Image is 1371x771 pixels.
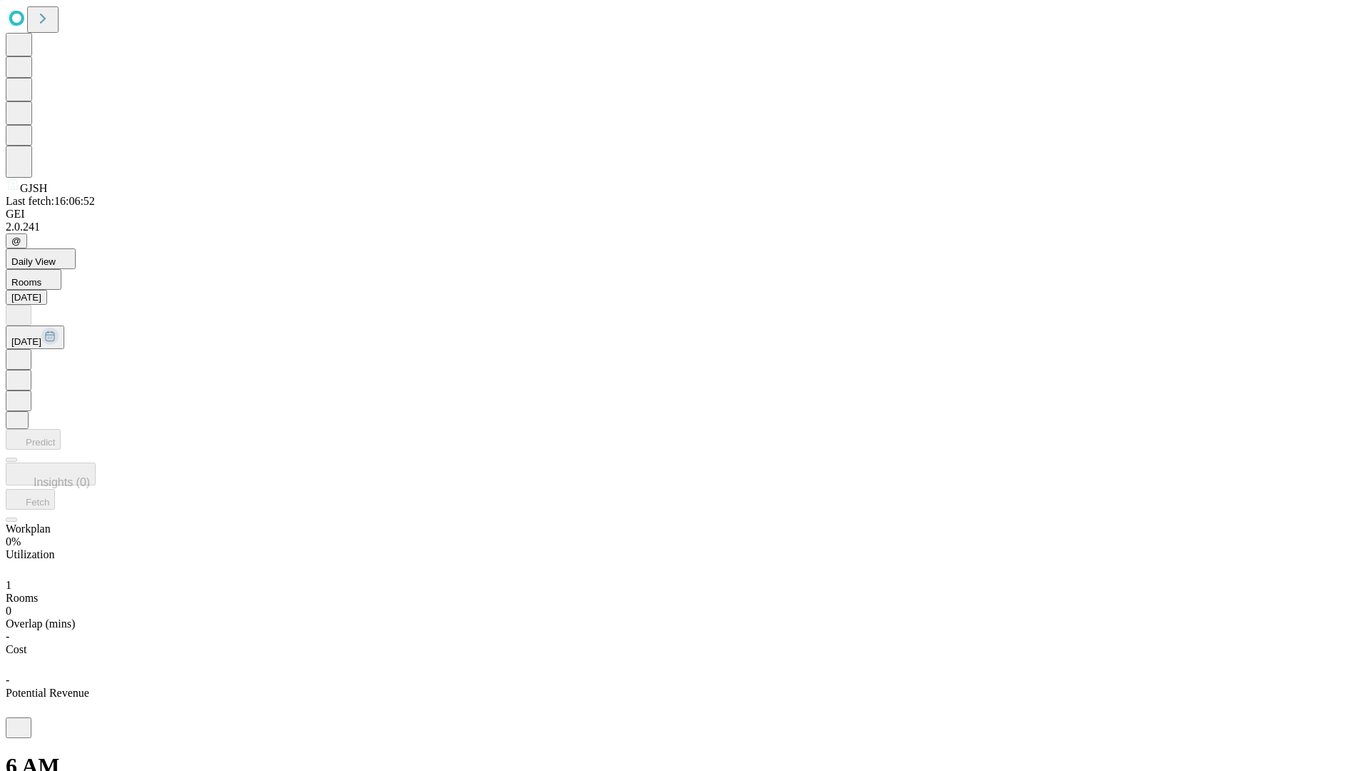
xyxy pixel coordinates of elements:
span: Utilization [6,548,54,560]
span: Last fetch: 16:06:52 [6,195,95,207]
button: @ [6,233,27,248]
button: [DATE] [6,326,64,349]
span: - [6,674,9,686]
span: [DATE] [11,336,41,347]
div: 2.0.241 [6,221,1365,233]
span: Daily View [11,256,56,267]
span: Overlap (mins) [6,618,75,630]
span: Insights (0) [34,476,90,488]
button: Fetch [6,489,55,510]
span: Rooms [11,277,41,288]
span: Cost [6,643,26,655]
span: 1 [6,579,11,591]
span: Workplan [6,523,51,535]
span: @ [11,236,21,246]
button: Insights (0) [6,463,96,485]
span: 0% [6,535,21,548]
span: GJSH [20,182,47,194]
span: 0 [6,605,11,617]
button: [DATE] [6,290,47,305]
span: Potential Revenue [6,687,89,699]
span: Rooms [6,592,38,604]
div: GEI [6,208,1365,221]
span: - [6,630,9,642]
button: Daily View [6,248,76,269]
button: Rooms [6,269,61,290]
button: Predict [6,429,61,450]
